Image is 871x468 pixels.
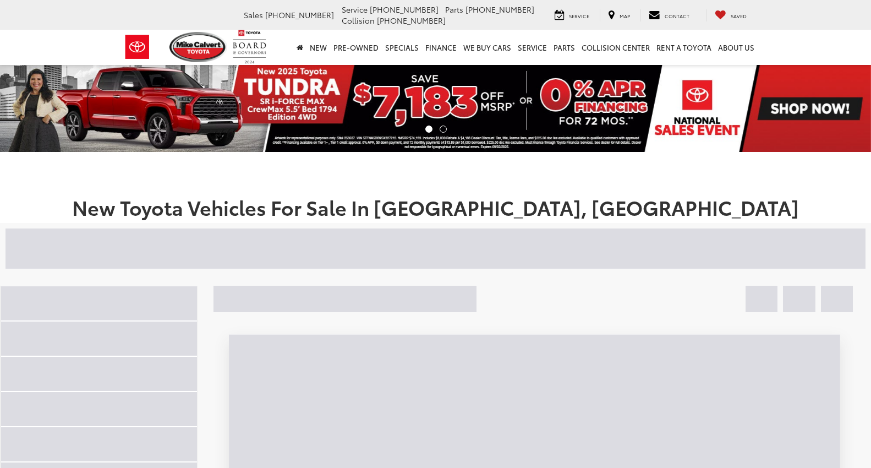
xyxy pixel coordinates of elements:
[731,12,747,19] span: Saved
[715,30,758,65] a: About Us
[465,4,534,15] span: [PHONE_NUMBER]
[550,30,578,65] a: Parts
[169,32,228,62] img: Mike Calvert Toyota
[578,30,653,65] a: Collision Center
[244,9,263,20] span: Sales
[514,30,550,65] a: Service
[640,9,698,21] a: Contact
[706,9,755,21] a: My Saved Vehicles
[342,4,368,15] span: Service
[665,12,689,19] span: Contact
[382,30,422,65] a: Specials
[422,30,460,65] a: Finance
[117,29,158,65] img: Toyota
[600,9,638,21] a: Map
[569,12,589,19] span: Service
[546,9,598,21] a: Service
[620,12,630,19] span: Map
[460,30,514,65] a: WE BUY CARS
[377,15,446,26] span: [PHONE_NUMBER]
[342,15,375,26] span: Collision
[330,30,382,65] a: Pre-Owned
[265,9,334,20] span: [PHONE_NUMBER]
[306,30,330,65] a: New
[293,30,306,65] a: Home
[653,30,715,65] a: Rent a Toyota
[370,4,439,15] span: [PHONE_NUMBER]
[445,4,463,15] span: Parts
